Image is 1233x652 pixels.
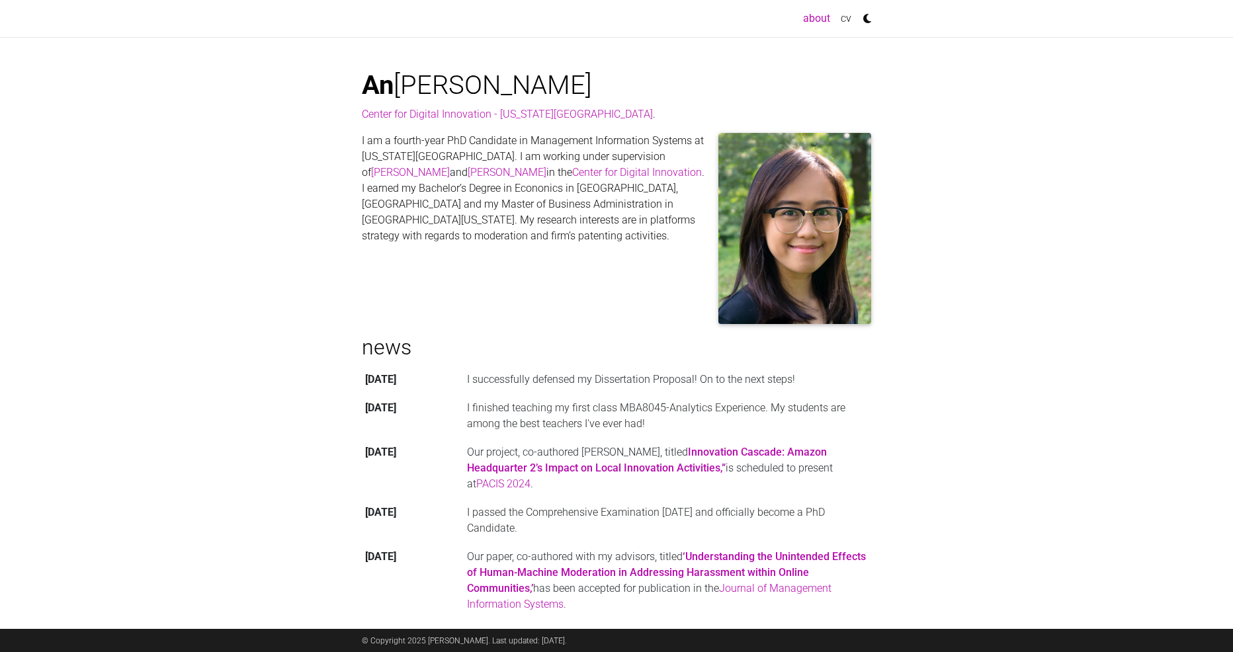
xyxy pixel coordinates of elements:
[468,166,546,179] a: [PERSON_NAME]
[362,438,464,499] th: [DATE]
[371,166,450,179] a: [PERSON_NAME]
[798,5,835,32] a: about
[362,69,871,101] h1: [PERSON_NAME]
[362,133,871,244] p: I am a fourth-year PhD Candidate in Management Information Systems at [US_STATE][GEOGRAPHIC_DATA]...
[352,629,881,652] div: © Copyright 2025 [PERSON_NAME]. Last updated: [DATE].
[835,5,857,32] a: cv
[572,166,702,179] a: Center for Digital Innovation
[362,69,394,101] span: An
[362,335,411,360] a: news
[362,499,464,543] th: [DATE]
[362,543,464,619] th: [DATE]
[362,393,464,438] th: [DATE]
[464,499,871,543] td: I passed the Comprehensive Examination [DATE] and officially become a PhD Candidate.
[362,106,871,122] p: .
[362,365,464,393] th: [DATE]
[476,477,531,490] a: PACIS 2024
[464,365,871,393] td: I successfully defensed my Dissertation Proposal! On to the next steps!
[718,133,871,324] img: prof_pic.jpg
[464,393,871,438] td: I finished teaching my first class MBA8045-Analytics Experience. My students are among the best t...
[464,438,871,499] td: Our project, co-authored [PERSON_NAME], titled is scheduled to present at .
[362,108,653,120] a: Center for Digital Innovation - [US_STATE][GEOGRAPHIC_DATA]
[464,543,871,619] td: Our paper, co-authored with my advisors, titled has been accepted for publication in the .
[467,550,866,594] a: ‘Understanding the Unintended Effects of Human-Machine Moderation in Addressing Harassment within...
